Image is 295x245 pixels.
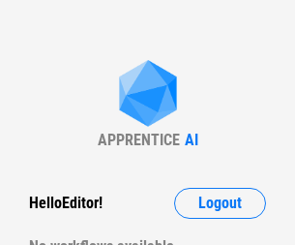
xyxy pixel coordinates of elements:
div: Hello Editor ! [29,188,103,219]
div: AI [185,131,198,149]
img: Apprentice AI [109,60,187,131]
button: Logout [174,188,266,219]
span: Logout [198,196,242,211]
div: APPRENTICE [98,131,180,149]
